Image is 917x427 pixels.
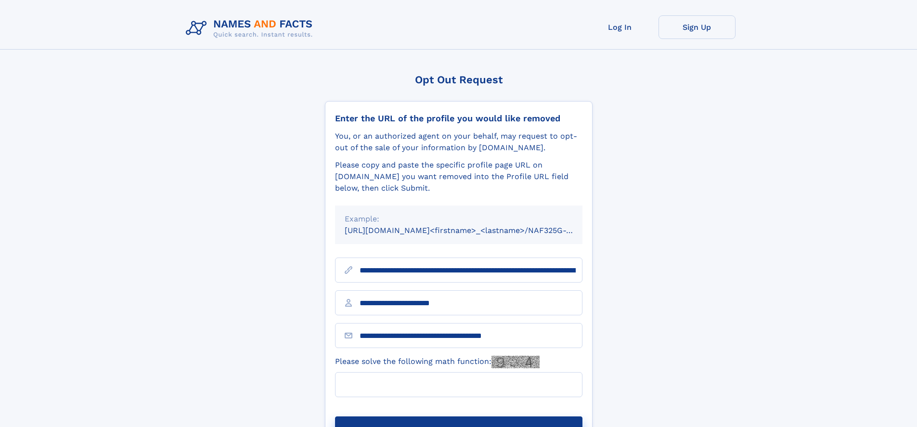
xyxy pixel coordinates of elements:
small: [URL][DOMAIN_NAME]<firstname>_<lastname>/NAF325G-xxxxxxxx [345,226,601,235]
div: Enter the URL of the profile you would like removed [335,113,582,124]
a: Log In [581,15,659,39]
div: Opt Out Request [325,74,593,86]
img: Logo Names and Facts [182,15,321,41]
div: You, or an authorized agent on your behalf, may request to opt-out of the sale of your informatio... [335,130,582,154]
label: Please solve the following math function: [335,356,540,368]
a: Sign Up [659,15,736,39]
div: Please copy and paste the specific profile page URL on [DOMAIN_NAME] you want removed into the Pr... [335,159,582,194]
div: Example: [345,213,573,225]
